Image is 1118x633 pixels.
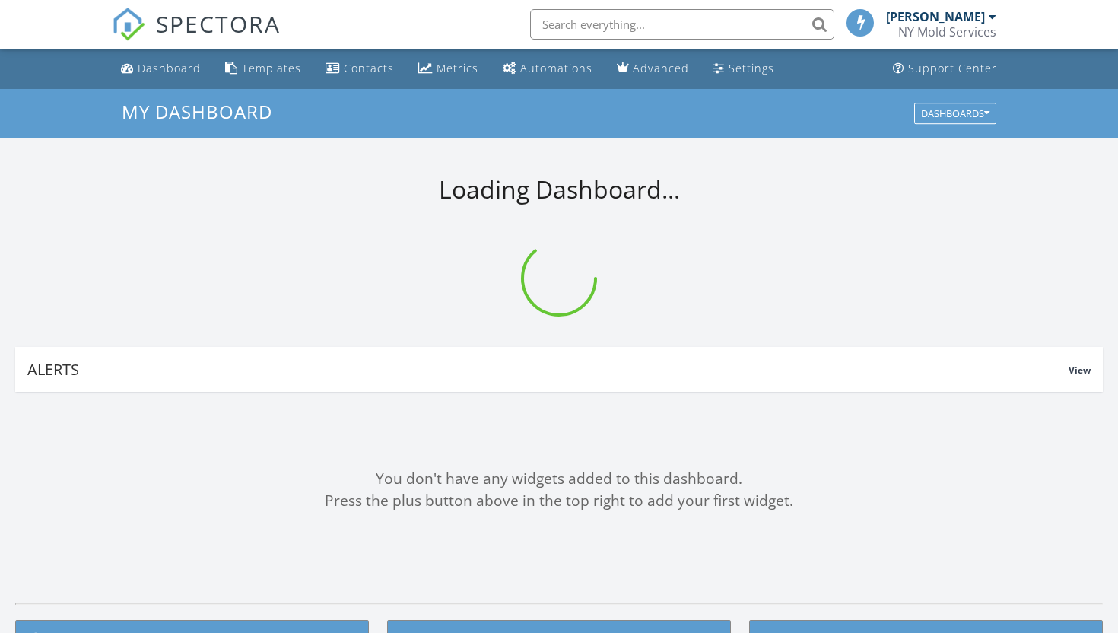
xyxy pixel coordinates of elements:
[156,8,281,40] span: SPECTORA
[112,21,281,52] a: SPECTORA
[122,99,272,124] span: My Dashboard
[497,55,599,83] a: Automations (Basic)
[729,61,774,75] div: Settings
[921,108,989,119] div: Dashboards
[1069,364,1091,377] span: View
[437,61,478,75] div: Metrics
[898,24,996,40] div: NY Mold Services
[886,9,985,24] div: [PERSON_NAME]
[914,103,996,124] button: Dashboards
[412,55,484,83] a: Metrics
[138,61,201,75] div: Dashboard
[633,61,689,75] div: Advanced
[219,55,307,83] a: Templates
[707,55,780,83] a: Settings
[115,55,207,83] a: Dashboard
[611,55,695,83] a: Advanced
[530,9,834,40] input: Search everything...
[27,359,1069,380] div: Alerts
[242,61,301,75] div: Templates
[344,61,394,75] div: Contacts
[908,61,997,75] div: Support Center
[520,61,592,75] div: Automations
[15,468,1103,490] div: You don't have any widgets added to this dashboard.
[887,55,1003,83] a: Support Center
[319,55,400,83] a: Contacts
[112,8,145,41] img: The Best Home Inspection Software - Spectora
[15,490,1103,512] div: Press the plus button above in the top right to add your first widget.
